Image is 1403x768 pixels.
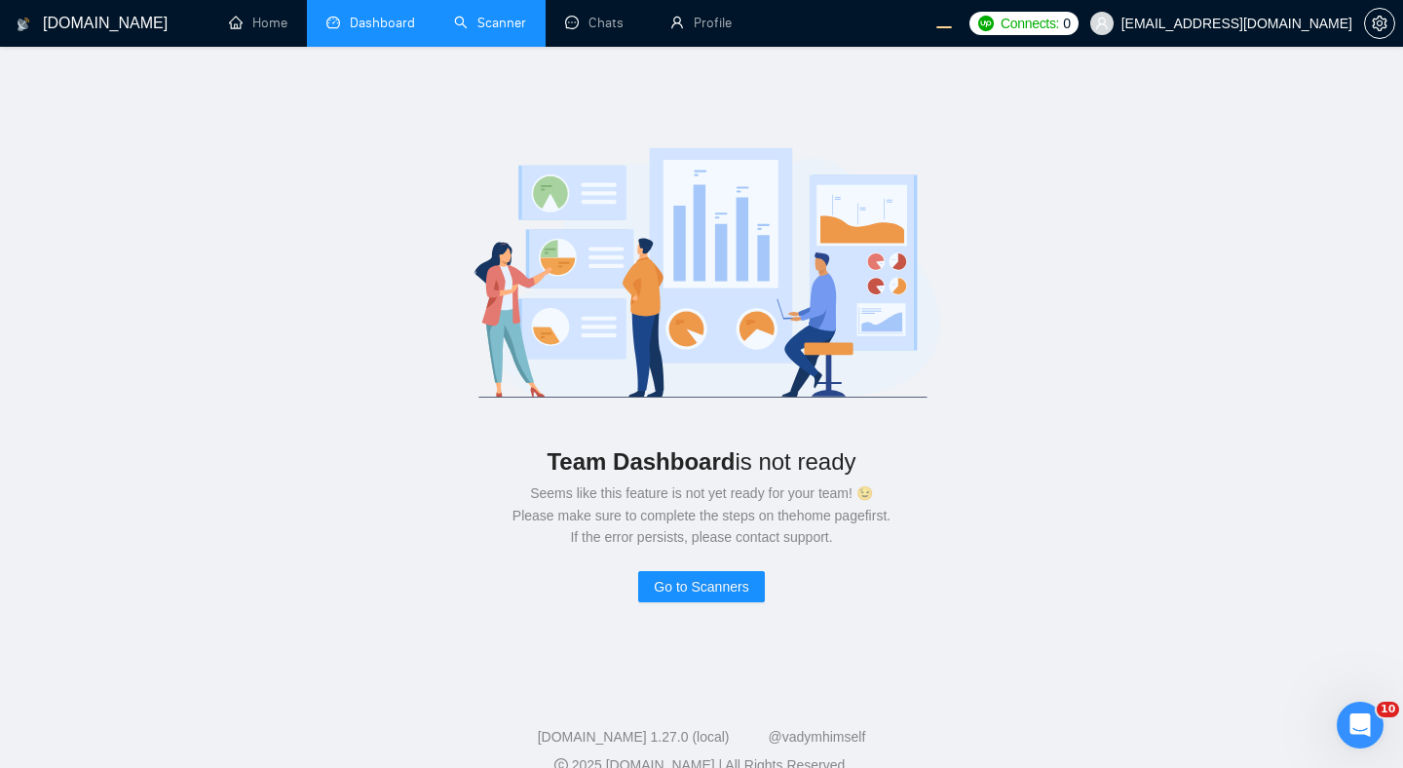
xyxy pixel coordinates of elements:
span: setting [1365,16,1394,31]
a: [DOMAIN_NAME] 1.27.0 (local) [538,729,730,745]
span: user [1095,17,1109,30]
span: 0 [1063,13,1071,34]
span: Go to Scanners [654,576,748,597]
a: setting [1364,16,1395,31]
span: Dashboard [350,15,415,31]
span: 10 [1377,702,1399,717]
a: messageChats [565,15,631,31]
div: is not ready [62,441,1341,482]
a: homeHome [229,15,287,31]
img: upwork-logo.png [978,16,994,31]
iframe: Intercom live chat [1337,702,1384,749]
a: home page [797,508,865,523]
a: @vadymhimself [769,729,866,745]
span: Connects: [1001,13,1059,34]
a: searchScanner [454,15,526,31]
div: Seems like this feature is not yet ready for your team! 😉 Please make sure to complete the steps ... [62,482,1341,548]
b: Team Dashboard [547,448,735,475]
span: dashboard [326,16,340,29]
img: logo [424,125,979,417]
img: logo [17,9,30,40]
button: Go to Scanners [638,571,764,602]
a: userProfile [670,15,732,31]
button: setting [1364,8,1395,39]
